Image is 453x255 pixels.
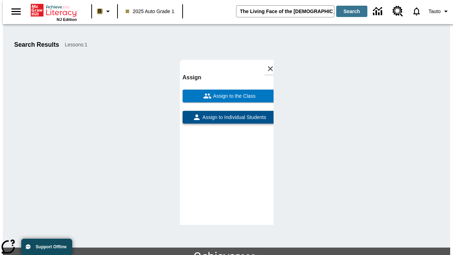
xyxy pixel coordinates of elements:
[21,239,72,255] button: Support Offline
[14,41,59,49] h1: Search Results
[212,92,256,100] span: Assign to the Class
[31,2,77,22] div: Home
[36,244,67,249] span: Support Offline
[126,8,174,15] span: 2025 Auto Grade 1
[6,1,27,22] button: Open side menu
[180,60,274,225] div: lesson details
[264,63,276,75] button: Close
[429,8,441,15] span: Tauto
[336,6,367,17] button: Search
[57,17,77,22] span: NJ Edition
[236,6,334,17] input: search field
[183,90,276,102] button: Assign to the Class
[183,111,276,124] button: Assign to Individual Students
[426,5,453,18] button: Profile/Settings
[407,2,426,21] a: Notifications
[388,2,407,21] a: Resource Center, Will open in new tab
[98,7,102,16] span: B
[183,73,276,83] h6: Assign
[94,5,115,18] button: Boost Class color is light brown. Change class color
[31,3,77,17] a: Home
[201,114,266,121] span: Assign to Individual Students
[65,41,87,49] span: Lessons : 1
[369,2,388,21] a: Data Center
